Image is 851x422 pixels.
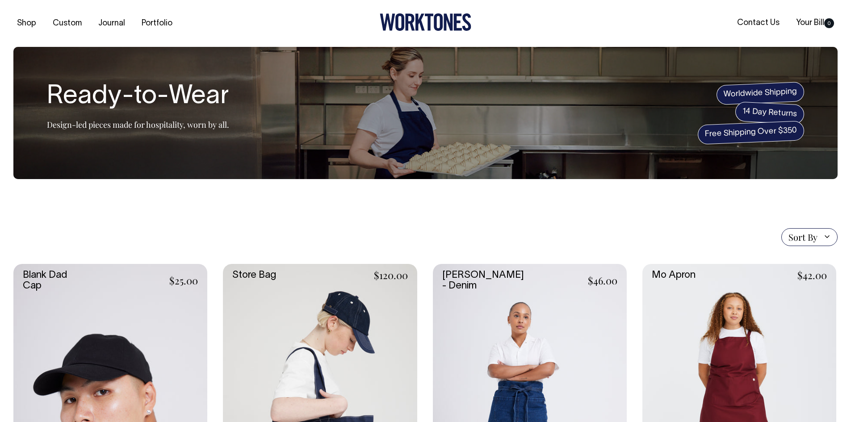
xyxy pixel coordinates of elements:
[792,16,838,30] a: Your Bill0
[49,16,85,31] a: Custom
[788,232,817,242] span: Sort By
[95,16,129,31] a: Journal
[13,16,40,31] a: Shop
[138,16,176,31] a: Portfolio
[735,101,805,125] span: 14 Day Returns
[734,16,783,30] a: Contact Us
[716,82,805,105] span: Worldwide Shipping
[824,18,834,28] span: 0
[47,119,229,130] p: Design-led pieces made for hospitality, worn by all.
[697,121,805,145] span: Free Shipping Over $350
[47,83,229,111] h1: Ready-to-Wear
